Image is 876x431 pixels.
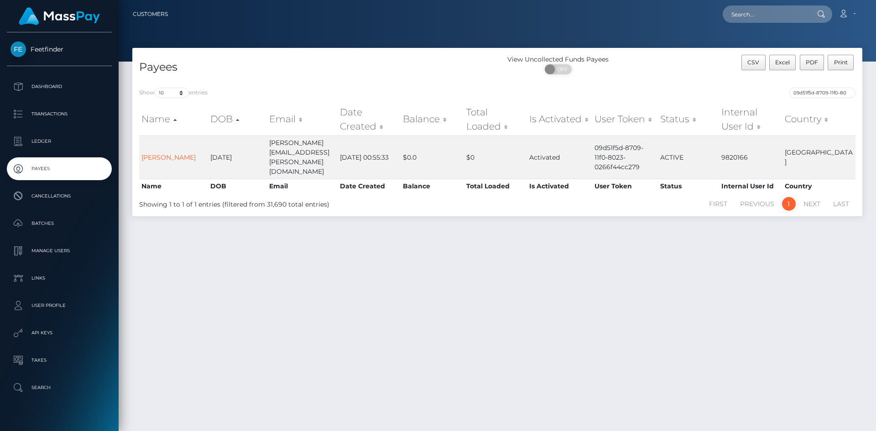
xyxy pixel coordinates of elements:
th: Date Created: activate to sort column ascending [338,103,401,135]
td: [DATE] [208,135,267,179]
p: Links [10,271,108,285]
td: 9820166 [719,135,782,179]
a: Batches [7,212,112,235]
td: Activated [527,135,592,179]
h4: Payees [139,59,490,75]
a: [PERSON_NAME] [141,153,196,161]
button: CSV [741,55,766,70]
span: Print [834,59,848,66]
button: PDF [800,55,824,70]
th: Total Loaded: activate to sort column ascending [464,103,527,135]
span: Excel [775,59,790,66]
th: DOB [208,179,267,193]
th: Total Loaded [464,179,527,193]
p: Payees [10,162,108,176]
th: User Token [592,179,658,193]
th: User Token: activate to sort column ascending [592,103,658,135]
p: API Keys [10,326,108,340]
span: OFF [550,64,573,74]
th: Internal User Id [719,179,782,193]
th: Is Activated [527,179,592,193]
th: Country [782,179,855,193]
td: [PERSON_NAME][EMAIL_ADDRESS][PERSON_NAME][DOMAIN_NAME] [267,135,338,179]
a: Links [7,267,112,290]
a: Customers [133,5,168,24]
p: Ledger [10,135,108,148]
span: CSV [747,59,759,66]
a: Taxes [7,349,112,372]
a: Search [7,376,112,399]
p: Dashboard [10,80,108,93]
span: PDF [806,59,818,66]
th: Name [139,179,208,193]
a: Payees [7,157,112,180]
td: $0 [464,135,527,179]
a: Manage Users [7,239,112,262]
button: Print [828,55,854,70]
th: Status: activate to sort column ascending [658,103,719,135]
button: Excel [769,55,796,70]
a: Cancellations [7,185,112,208]
a: API Keys [7,322,112,344]
td: [GEOGRAPHIC_DATA] [782,135,855,179]
td: $0.0 [401,135,464,179]
th: Date Created [338,179,401,193]
img: MassPay Logo [19,7,100,25]
a: Ledger [7,130,112,153]
th: Name: activate to sort column ascending [139,103,208,135]
p: Transactions [10,107,108,121]
th: Email [267,179,338,193]
th: Country: activate to sort column ascending [782,103,855,135]
label: Show entries [139,88,208,98]
td: 09d51f5d-8709-11f0-8023-0266f44cc279 [592,135,658,179]
td: ACTIVE [658,135,719,179]
th: DOB: activate to sort column descending [208,103,267,135]
th: Balance [401,179,464,193]
th: Email: activate to sort column ascending [267,103,338,135]
a: User Profile [7,294,112,317]
a: 1 [782,197,796,211]
div: Showing 1 to 1 of 1 entries (filtered from 31,690 total entries) [139,196,430,209]
a: Transactions [7,103,112,125]
span: Feetfinder [7,45,112,53]
th: Internal User Id: activate to sort column ascending [719,103,782,135]
th: Status [658,179,719,193]
p: Batches [10,217,108,230]
input: Search transactions [789,88,855,98]
th: Balance: activate to sort column ascending [401,103,464,135]
td: [DATE] 00:55:33 [338,135,401,179]
p: User Profile [10,299,108,312]
p: Manage Users [10,244,108,258]
input: Search... [723,5,808,23]
select: Showentries [155,88,189,98]
img: Feetfinder [10,42,26,57]
div: View Uncollected Funds Payees [497,55,619,64]
p: Taxes [10,353,108,367]
a: Dashboard [7,75,112,98]
th: Is Activated: activate to sort column ascending [527,103,592,135]
p: Cancellations [10,189,108,203]
p: Search [10,381,108,395]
